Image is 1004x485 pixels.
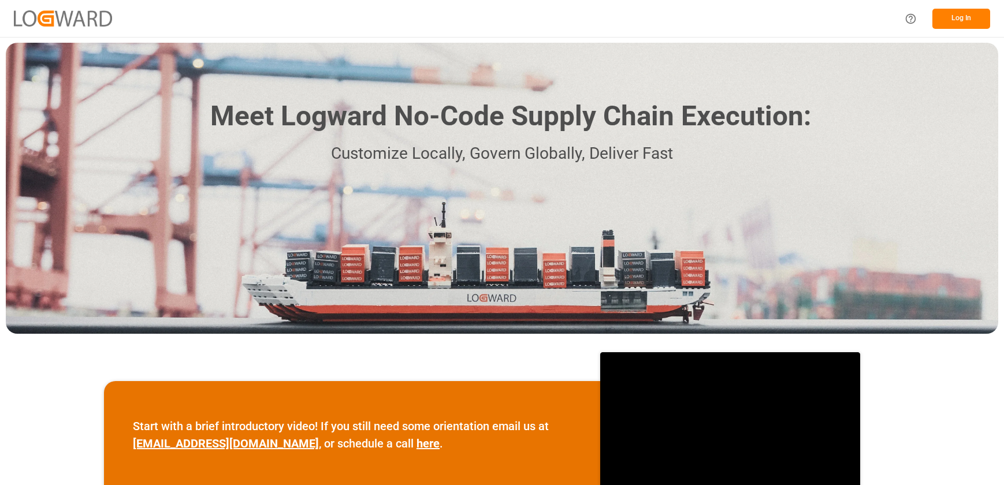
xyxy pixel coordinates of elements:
[932,9,990,29] button: Log In
[417,436,440,450] a: here
[210,96,811,137] h1: Meet Logward No-Code Supply Chain Execution:
[898,6,924,32] button: Help Center
[14,10,112,26] img: Logward_new_orange.png
[193,141,811,167] p: Customize Locally, Govern Globally, Deliver Fast
[133,417,571,452] p: Start with a brief introductory video! If you still need some orientation email us at , or schedu...
[133,436,319,450] a: [EMAIL_ADDRESS][DOMAIN_NAME]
